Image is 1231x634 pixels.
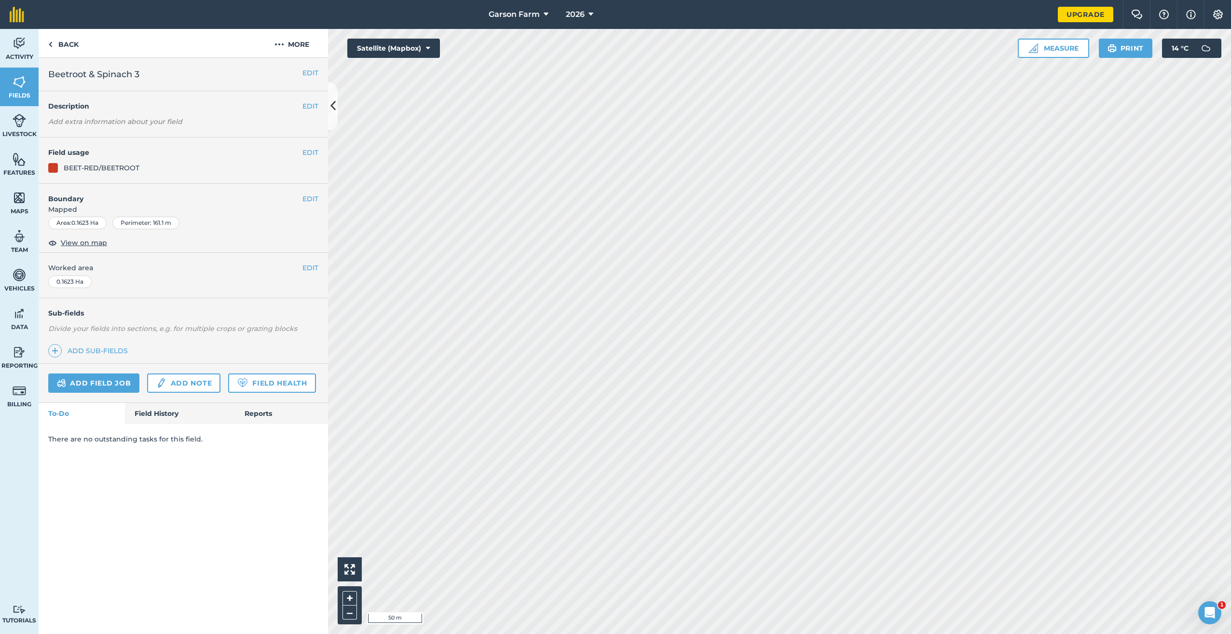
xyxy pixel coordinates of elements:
img: svg+xml;base64,PHN2ZyB4bWxucz0iaHR0cDovL3d3dy53My5vcmcvMjAwMC9zdmciIHdpZHRoPSI1NiIgaGVpZ2h0PSI2MC... [13,152,26,166]
img: svg+xml;base64,PD94bWwgdmVyc2lvbj0iMS4wIiBlbmNvZGluZz0idXRmLTgiPz4KPCEtLSBHZW5lcmF0b3I6IEFkb2JlIE... [156,377,166,389]
button: EDIT [302,68,318,78]
a: Add field job [48,373,139,393]
button: + [342,591,357,606]
img: svg+xml;base64,PHN2ZyB4bWxucz0iaHR0cDovL3d3dy53My5vcmcvMjAwMC9zdmciIHdpZHRoPSIxOSIgaGVpZ2h0PSIyNC... [1108,42,1117,54]
span: 14 ° C [1172,39,1189,58]
img: svg+xml;base64,PHN2ZyB4bWxucz0iaHR0cDovL3d3dy53My5vcmcvMjAwMC9zdmciIHdpZHRoPSI1NiIgaGVpZ2h0PSI2MC... [13,75,26,89]
span: 1 [1218,601,1226,609]
div: Area : 0.1623 Ha [48,217,107,229]
a: Add note [147,373,220,393]
button: Satellite (Mapbox) [347,39,440,58]
img: svg+xml;base64,PD94bWwgdmVyc2lvbj0iMS4wIiBlbmNvZGluZz0idXRmLTgiPz4KPCEtLSBHZW5lcmF0b3I6IEFkb2JlIE... [13,306,26,321]
span: Beetroot & Spinach 3 [48,68,139,81]
img: Four arrows, one pointing top left, one top right, one bottom right and the last bottom left [344,564,355,575]
iframe: Intercom live chat [1198,601,1221,624]
span: Garson Farm [489,9,540,20]
em: Divide your fields into sections, e.g. for multiple crops or grazing blocks [48,324,297,333]
h4: Boundary [39,184,302,204]
img: svg+xml;base64,PD94bWwgdmVyc2lvbj0iMS4wIiBlbmNvZGluZz0idXRmLTgiPz4KPCEtLSBHZW5lcmF0b3I6IEFkb2JlIE... [13,36,26,51]
img: Ruler icon [1028,43,1038,53]
span: Mapped [39,204,328,215]
div: BEET-RED/BEETROOT [64,163,139,173]
button: View on map [48,237,107,248]
img: svg+xml;base64,PD94bWwgdmVyc2lvbj0iMS4wIiBlbmNvZGluZz0idXRmLTgiPz4KPCEtLSBHZW5lcmF0b3I6IEFkb2JlIE... [13,384,26,398]
img: svg+xml;base64,PHN2ZyB4bWxucz0iaHR0cDovL3d3dy53My5vcmcvMjAwMC9zdmciIHdpZHRoPSIxNyIgaGVpZ2h0PSIxNy... [1186,9,1196,20]
div: Perimeter : 161.1 m [112,217,179,229]
button: – [342,606,357,620]
h4: Description [48,101,318,111]
img: svg+xml;base64,PHN2ZyB4bWxucz0iaHR0cDovL3d3dy53My5vcmcvMjAwMC9zdmciIHdpZHRoPSIyMCIgaGVpZ2h0PSIyNC... [274,39,284,50]
button: EDIT [302,101,318,111]
img: svg+xml;base64,PD94bWwgdmVyc2lvbj0iMS4wIiBlbmNvZGluZz0idXRmLTgiPz4KPCEtLSBHZW5lcmF0b3I6IEFkb2JlIE... [1196,39,1216,58]
button: EDIT [302,193,318,204]
img: svg+xml;base64,PHN2ZyB4bWxucz0iaHR0cDovL3d3dy53My5vcmcvMjAwMC9zdmciIHdpZHRoPSI5IiBoZWlnaHQ9IjI0Ii... [48,39,53,50]
a: Upgrade [1058,7,1113,22]
img: svg+xml;base64,PD94bWwgdmVyc2lvbj0iMS4wIiBlbmNvZGluZz0idXRmLTgiPz4KPCEtLSBHZW5lcmF0b3I6IEFkb2JlIE... [13,605,26,614]
a: Field History [125,403,234,424]
button: 14 °C [1162,39,1221,58]
img: fieldmargin Logo [10,7,24,22]
button: EDIT [302,262,318,273]
span: 2026 [566,9,585,20]
a: To-Do [39,403,125,424]
h4: Sub-fields [39,308,328,318]
img: A cog icon [1212,10,1224,19]
img: svg+xml;base64,PHN2ZyB4bWxucz0iaHR0cDovL3d3dy53My5vcmcvMjAwMC9zdmciIHdpZHRoPSIxNCIgaGVpZ2h0PSIyNC... [52,345,58,357]
img: svg+xml;base64,PHN2ZyB4bWxucz0iaHR0cDovL3d3dy53My5vcmcvMjAwMC9zdmciIHdpZHRoPSIxOCIgaGVpZ2h0PSIyNC... [48,237,57,248]
em: Add extra information about your field [48,117,182,126]
div: 0.1623 Ha [48,276,92,288]
img: svg+xml;base64,PD94bWwgdmVyc2lvbj0iMS4wIiBlbmNvZGluZz0idXRmLTgiPz4KPCEtLSBHZW5lcmF0b3I6IEFkb2JlIE... [13,229,26,244]
a: Back [39,29,88,57]
span: View on map [61,237,107,248]
a: Field Health [228,373,315,393]
img: svg+xml;base64,PD94bWwgdmVyc2lvbj0iMS4wIiBlbmNvZGluZz0idXRmLTgiPz4KPCEtLSBHZW5lcmF0b3I6IEFkb2JlIE... [13,268,26,282]
h4: Field usage [48,147,302,158]
a: Reports [235,403,328,424]
img: svg+xml;base64,PD94bWwgdmVyc2lvbj0iMS4wIiBlbmNvZGluZz0idXRmLTgiPz4KPCEtLSBHZW5lcmF0b3I6IEFkb2JlIE... [13,113,26,128]
button: Measure [1018,39,1089,58]
img: svg+xml;base64,PD94bWwgdmVyc2lvbj0iMS4wIiBlbmNvZGluZz0idXRmLTgiPz4KPCEtLSBHZW5lcmF0b3I6IEFkb2JlIE... [13,345,26,359]
img: svg+xml;base64,PHN2ZyB4bWxucz0iaHR0cDovL3d3dy53My5vcmcvMjAwMC9zdmciIHdpZHRoPSI1NiIgaGVpZ2h0PSI2MC... [13,191,26,205]
button: EDIT [302,147,318,158]
button: More [256,29,328,57]
img: svg+xml;base64,PD94bWwgdmVyc2lvbj0iMS4wIiBlbmNvZGluZz0idXRmLTgiPz4KPCEtLSBHZW5lcmF0b3I6IEFkb2JlIE... [57,377,66,389]
p: There are no outstanding tasks for this field. [48,434,318,444]
button: Print [1099,39,1153,58]
span: Worked area [48,262,318,273]
img: A question mark icon [1158,10,1170,19]
a: Add sub-fields [48,344,132,358]
img: Two speech bubbles overlapping with the left bubble in the forefront [1131,10,1143,19]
